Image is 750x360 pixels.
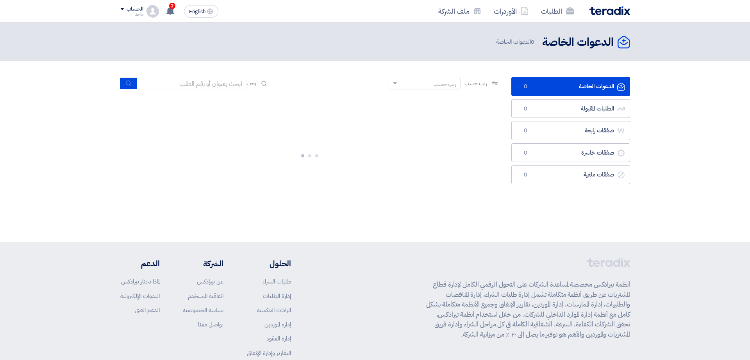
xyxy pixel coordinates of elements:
[183,258,223,269] li: الشركة
[121,277,160,286] a: لماذا تختار تيرادكس
[426,280,630,339] p: أنظمة تيرادكس مخصصة لمساعدة الشركات على التحول الرقمي الكامل لإدارة قطاع المشتريات عن طريق أنظمة ...
[589,6,630,15] img: Teradix logo
[521,83,530,91] span: 0
[247,258,291,269] li: الحلول
[197,277,223,286] a: عن تيرادكس
[464,79,487,87] span: رتب حسب
[264,320,291,329] a: إدارة الموردين
[511,165,630,184] a: صفقات ملغية0
[511,143,630,162] a: صفقات خاسرة0
[120,12,143,16] div: ماجد
[247,349,291,357] a: التقارير وإدارة الإنفاق
[137,78,246,89] input: ابحث بعنوان أو رقم الطلب
[496,37,536,46] span: الدعوات الخاصة
[521,105,530,113] span: 0
[521,127,530,135] span: 0
[521,171,530,179] span: 0
[127,6,143,12] div: الحساب
[120,258,160,269] li: الدعم
[266,334,291,343] a: إدارة العقود
[184,5,218,18] button: English
[432,2,487,20] a: ملف الشركة
[120,292,160,300] a: الندوات الإلكترونية
[511,77,630,96] a: الدعوات الخاصة0
[434,80,456,88] div: رتب حسب
[169,3,175,9] span: 2
[246,79,257,87] span: بحث
[511,99,630,118] a: الطلبات المقبولة0
[531,37,534,46] span: 0
[511,121,630,140] a: صفقات رابحة0
[188,292,223,300] a: اتفاقية المستخدم
[487,2,535,20] a: الأوردرات
[535,2,580,20] a: الطلبات
[521,149,530,157] span: 0
[135,306,160,314] a: الدعم الفني
[183,306,223,314] a: سياسة الخصوصية
[198,320,223,329] a: تواصل معنا
[263,292,291,300] a: إدارة الطلبات
[189,9,205,14] span: English
[146,5,159,18] img: profile_test.png
[542,35,614,50] h2: الدعوات الخاصة
[257,306,291,314] a: المزادات العكسية
[262,277,291,286] a: طلبات الشراء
